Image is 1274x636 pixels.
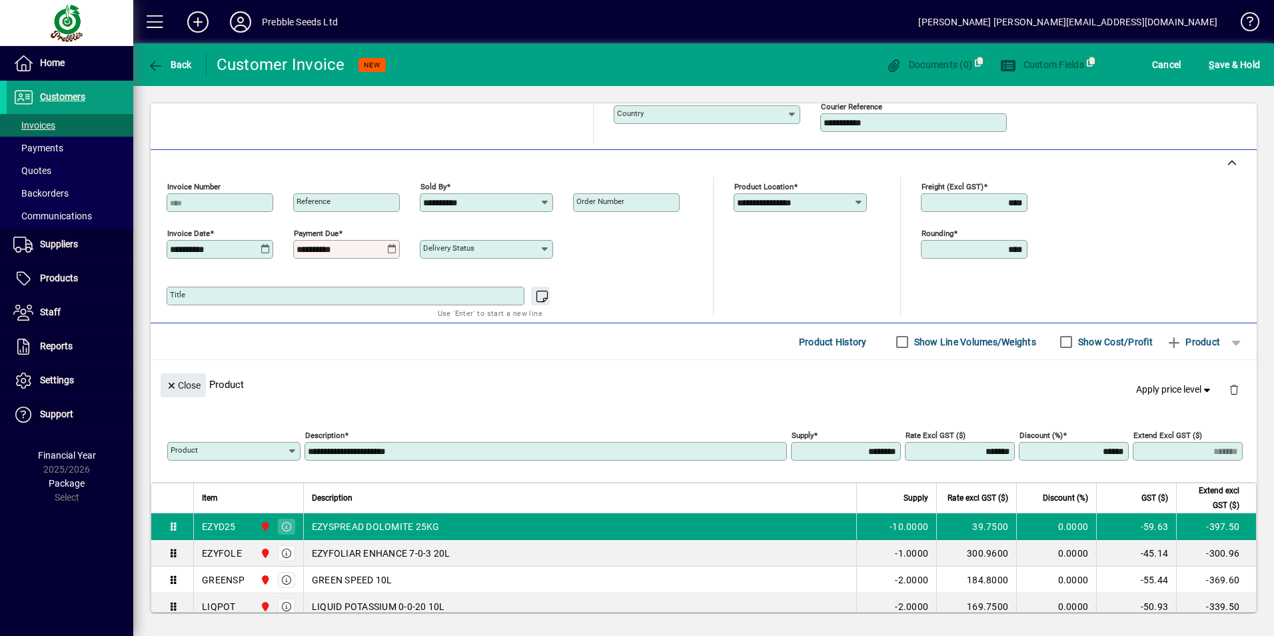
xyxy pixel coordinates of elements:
div: 39.7500 [945,520,1008,533]
mat-label: Delivery status [423,243,474,253]
button: Close [161,373,206,397]
mat-hint: Use 'Enter' to start a new line [438,305,542,321]
mat-label: Rounding [922,229,954,238]
mat-label: Title [170,290,185,299]
mat-label: Freight (excl GST) [922,182,983,191]
span: Cancel [1152,54,1181,75]
span: Apply price level [1136,383,1213,397]
mat-label: Description [305,431,344,440]
td: -55.44 [1096,567,1176,593]
span: Communications [13,211,92,221]
td: -339.50 [1176,593,1256,620]
span: PALMERSTON NORTH [257,599,272,614]
button: Cancel [1149,53,1185,77]
span: Product [1166,331,1220,353]
span: GREEN SPEED 10L [312,573,392,587]
a: Knowledge Base [1231,3,1257,46]
a: Home [7,47,133,80]
mat-label: Reference [297,197,330,206]
span: Extend excl GST ($) [1185,483,1239,513]
span: Back [147,59,192,70]
span: Home [40,57,65,68]
mat-label: Payment due [294,229,338,238]
span: PALMERSTON NORTH [257,546,272,561]
div: EZYFOLE [202,547,242,560]
span: Rate excl GST ($) [948,491,1008,505]
span: Discount (%) [1043,491,1088,505]
span: Products [40,273,78,283]
mat-label: Country [617,109,644,118]
td: -59.63 [1096,513,1176,540]
div: GREENSP [202,573,245,587]
a: Staff [7,296,133,329]
span: Support [40,409,73,419]
span: Reports [40,341,73,351]
mat-label: Invoice date [167,229,210,238]
a: Payments [7,137,133,159]
span: Payments [13,143,63,153]
td: -300.96 [1176,540,1256,567]
span: Staff [40,307,61,317]
mat-label: Courier Reference [821,102,882,111]
button: Save & Hold [1205,53,1263,77]
span: -1.0000 [895,547,928,560]
button: Product [1159,330,1227,354]
div: Customer Invoice [217,54,345,75]
mat-label: Invoice number [167,182,221,191]
span: GST ($) [1141,491,1168,505]
span: EZYFOLIAR ENHANCE 7-0-3 20L [312,547,450,560]
button: Apply price level [1131,378,1219,402]
td: 0.0000 [1016,540,1096,567]
button: Delete [1218,373,1250,405]
span: Settings [40,375,74,385]
span: Backorders [13,188,69,199]
mat-label: Discount (%) [1019,431,1063,440]
span: ave & Hold [1209,54,1260,75]
button: Back [144,53,195,77]
span: Suppliers [40,239,78,249]
button: Documents (0) [882,53,975,77]
button: Add [177,10,219,34]
a: Quotes [7,159,133,182]
label: Show Line Volumes/Weights [912,335,1036,349]
div: Prebble Seeds Ltd [262,11,338,33]
span: -2.0000 [895,573,928,587]
a: Products [7,262,133,295]
span: -10.0000 [890,520,928,533]
span: Customers [40,91,85,102]
span: Invoices [13,120,55,131]
span: -2.0000 [895,600,928,613]
div: 300.9600 [945,547,1008,560]
div: LIQPOT [202,600,236,613]
mat-label: Supply [792,431,814,440]
app-page-header-button: Close [157,379,209,391]
td: 0.0000 [1016,513,1096,540]
div: EZYD25 [202,520,236,533]
a: Suppliers [7,228,133,261]
div: Product [151,360,1257,409]
mat-label: Extend excl GST ($) [1133,431,1202,440]
span: Product History [799,331,867,353]
span: PALMERSTON NORTH [257,519,272,534]
td: -50.93 [1096,593,1176,620]
td: 0.0000 [1016,593,1096,620]
span: NEW [364,61,380,69]
a: Settings [7,364,133,397]
span: S [1209,59,1214,70]
span: LIQUID POTASSIUM 0-0-20 10L [312,600,445,613]
span: Description [312,491,352,505]
mat-label: Product location [734,182,794,191]
mat-label: Product [171,445,198,455]
mat-label: Order number [576,197,624,206]
td: -397.50 [1176,513,1256,540]
div: 184.8000 [945,573,1008,587]
div: [PERSON_NAME] [PERSON_NAME][EMAIL_ADDRESS][DOMAIN_NAME] [918,11,1217,33]
button: Product History [794,330,872,354]
span: Quotes [13,165,51,176]
a: Invoices [7,114,133,137]
span: PALMERSTON NORTH [257,573,272,587]
div: 169.7500 [945,600,1008,613]
span: Custom Fields [1000,59,1084,70]
span: Financial Year [38,450,96,461]
mat-label: Sold by [420,182,446,191]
